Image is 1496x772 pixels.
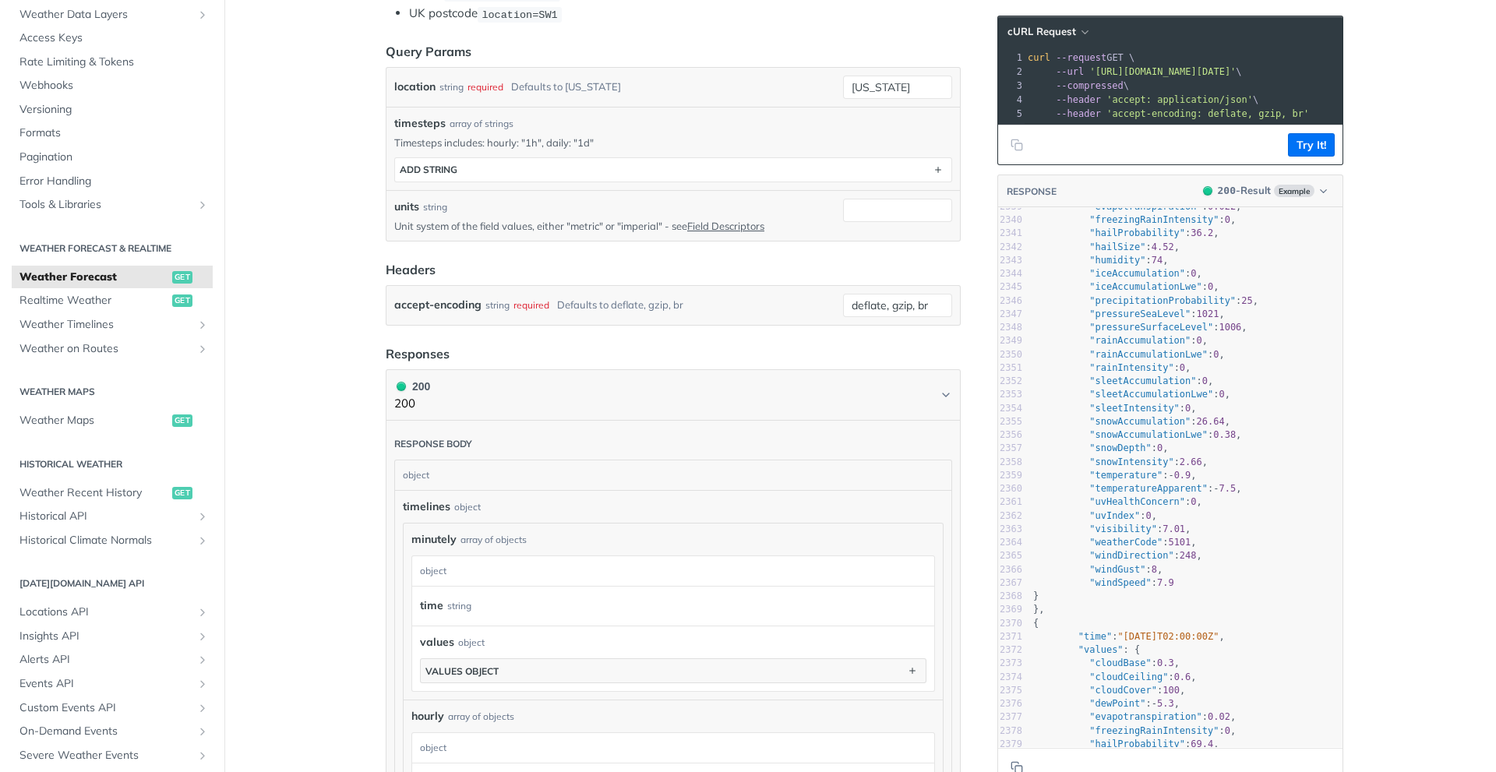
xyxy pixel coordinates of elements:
span: 4.52 [1152,241,1174,252]
span: get [172,487,192,499]
span: : , [1033,657,1180,668]
label: time [420,594,443,617]
span: 0 [1202,375,1208,386]
span: "sleetAccumulationLwe" [1089,389,1213,400]
div: 2352 [998,375,1022,388]
span: 1006 [1219,322,1241,333]
span: "snowIntensity" [1089,457,1173,467]
span: \ [1028,94,1258,105]
span: "uvIndex" [1089,510,1140,521]
button: ADD string [395,158,951,182]
span: : , [1033,429,1241,440]
a: Insights APIShow subpages for Insights API [12,625,213,648]
div: 2346 [998,294,1022,308]
a: On-Demand EventsShow subpages for On-Demand Events [12,720,213,743]
div: 2341 [998,227,1022,240]
div: 2365 [998,549,1022,562]
span: : , [1033,442,1169,453]
span: Weather Data Layers [19,7,192,23]
a: Weather Forecastget [12,266,213,289]
span: - [1213,483,1219,494]
span: get [172,271,192,284]
div: 2370 [998,617,1022,630]
div: 2376 [998,697,1022,710]
span: \ [1028,66,1242,77]
div: 2349 [998,334,1022,347]
span: : , [1033,322,1247,333]
a: Formats [12,122,213,145]
span: }, [1033,604,1045,615]
span: 0 [1197,335,1202,346]
span: : , [1033,227,1219,238]
div: 2357 [998,442,1022,455]
svg: Chevron [940,389,952,401]
span: Example [1274,185,1314,197]
div: Responses [386,344,450,363]
span: 36.2 [1191,227,1213,238]
span: 100 [1163,685,1180,696]
span: "iceAccumulation" [1089,268,1185,279]
div: Defaults to [US_STATE] [511,76,621,98]
span: "windGust" [1089,564,1145,575]
button: values object [421,659,926,682]
span: Access Keys [19,30,209,46]
span: 0 [1191,268,1196,279]
span: "sleetIntensity" [1089,403,1180,414]
span: 74 [1152,255,1163,266]
span: 0 [1146,510,1152,521]
li: UK postcode [409,5,961,23]
a: Weather TimelinesShow subpages for Weather Timelines [12,313,213,337]
span: : , [1033,457,1208,467]
span: values [420,634,454,650]
div: 5 [998,107,1025,121]
div: object [412,733,930,763]
label: location [394,76,436,98]
div: array of objects [448,710,514,724]
span: : , [1033,698,1180,709]
span: --compressed [1056,80,1124,91]
div: 2360 [998,482,1022,495]
span: : , [1033,510,1157,521]
div: 2359 [998,469,1022,482]
span: "dewPoint" [1089,698,1145,709]
button: Copy to clipboard [1006,133,1028,157]
span: location=SW1 [482,9,557,20]
span: "cloudCeiling" [1089,672,1168,682]
div: 2353 [998,388,1022,401]
button: Show subpages for On-Demand Events [196,725,209,738]
span: 25 [1241,295,1252,306]
span: : , [1033,389,1230,400]
p: Timesteps includes: hourly: "1h", daily: "1d" [394,136,952,150]
span: curl [1028,52,1050,63]
span: "windSpeed" [1089,577,1151,588]
span: 0 [1208,281,1213,292]
a: Historical APIShow subpages for Historical API [12,505,213,528]
span: : , [1033,335,1208,346]
span: 0.38 [1213,429,1236,440]
span: On-Demand Events [19,724,192,739]
span: Versioning [19,102,209,118]
span: 'accept-encoding: deflate, gzip, br' [1106,108,1309,119]
span: "temperatureApparent" [1089,483,1208,494]
div: 4 [998,93,1025,107]
div: 2345 [998,280,1022,294]
div: Headers [386,260,436,279]
span: "freezingRainIntensity" [1089,725,1219,736]
span: "hailProbability" [1089,227,1185,238]
span: GET \ [1028,52,1134,63]
span: "pressureSeaLevel" [1089,308,1191,319]
span: - [1168,470,1173,481]
span: "hailProbability" [1089,739,1185,749]
span: Weather Timelines [19,317,192,333]
span: Weather Forecast [19,270,168,285]
div: 2379 [998,738,1022,751]
button: Show subpages for Insights API [196,630,209,643]
span: 0 [1180,362,1185,373]
div: object [454,500,481,514]
span: 200 [1203,186,1212,196]
span: : , [1033,564,1163,575]
span: "precipitationProbability" [1089,295,1236,306]
div: string [439,76,464,98]
span: Weather on Routes [19,341,192,357]
label: units [394,199,419,215]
